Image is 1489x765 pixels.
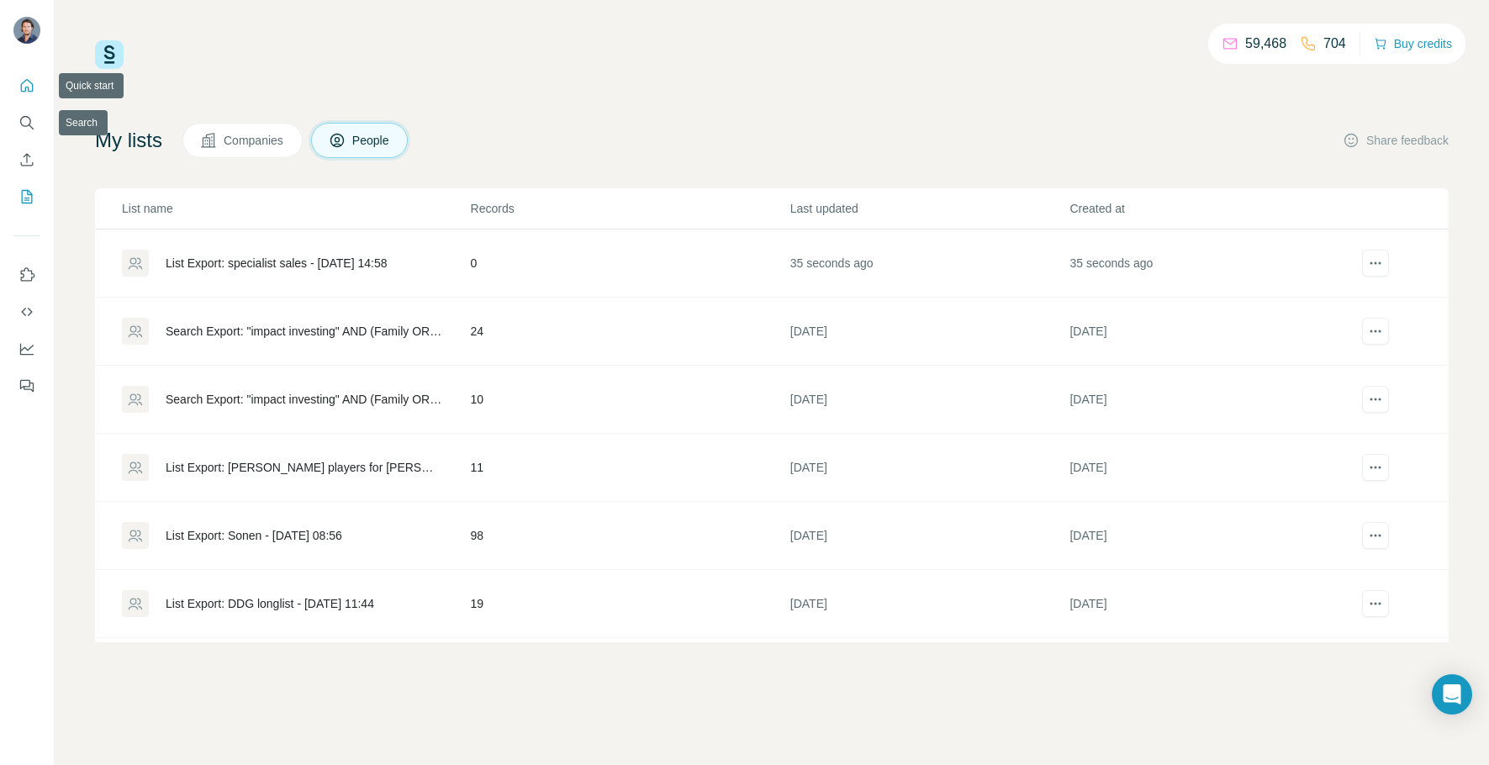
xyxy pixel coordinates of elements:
p: List name [122,200,469,217]
button: Enrich CSV [13,145,40,175]
p: Created at [1069,200,1348,217]
button: Feedback [13,371,40,401]
td: [DATE] [1069,502,1349,570]
div: Search Export: "impact investing" AND (Family OR endowment OR foundation OR institutional), Self-... [166,391,442,408]
td: 16 [470,638,789,706]
td: 35 seconds ago [789,229,1069,298]
button: actions [1362,318,1389,345]
button: actions [1362,522,1389,549]
td: 19 [470,570,789,638]
td: 10 [470,366,789,434]
td: [DATE] [789,502,1069,570]
h4: My lists [95,127,162,154]
p: 59,468 [1245,34,1286,54]
button: Share feedback [1343,132,1449,149]
button: Dashboard [13,334,40,364]
button: actions [1362,590,1389,617]
span: Companies [224,132,285,149]
td: [DATE] [1069,366,1349,434]
td: 0 [470,229,789,298]
img: Surfe Logo [95,40,124,69]
div: List Export: DDG longlist - [DATE] 11:44 [166,595,374,612]
td: [DATE] [1069,638,1349,706]
td: 98 [470,502,789,570]
td: 11 [470,434,789,502]
div: List Export: specialist sales - [DATE] 14:58 [166,255,388,272]
p: 704 [1323,34,1346,54]
img: Avatar [13,17,40,44]
button: My lists [13,182,40,212]
td: [DATE] [789,570,1069,638]
div: Search Export: "impact investing" AND (Family OR endowment OR foundation OR institutional), Self-... [166,323,442,340]
button: Search [13,108,40,138]
button: actions [1362,386,1389,413]
td: [DATE] [1069,434,1349,502]
td: [DATE] [789,298,1069,366]
p: Last updated [790,200,1069,217]
td: 35 seconds ago [1069,229,1349,298]
td: [DATE] [789,434,1069,502]
p: Records [471,200,789,217]
div: Open Intercom Messenger [1432,674,1472,715]
button: Buy credits [1374,32,1452,55]
button: actions [1362,454,1389,481]
td: 24 [470,298,789,366]
td: [DATE] [1069,298,1349,366]
button: Use Surfe API [13,297,40,327]
div: List Export: Sonen - [DATE] 08:56 [166,527,342,544]
td: [DATE] [789,366,1069,434]
span: People [352,132,391,149]
button: Quick start [13,71,40,101]
td: [DATE] [1069,570,1349,638]
div: List Export: [PERSON_NAME] players for [PERSON_NAME] - [DATE] 12:38 [166,459,442,476]
button: actions [1362,250,1389,277]
button: Use Surfe on LinkedIn [13,260,40,290]
td: [DATE] [789,638,1069,706]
